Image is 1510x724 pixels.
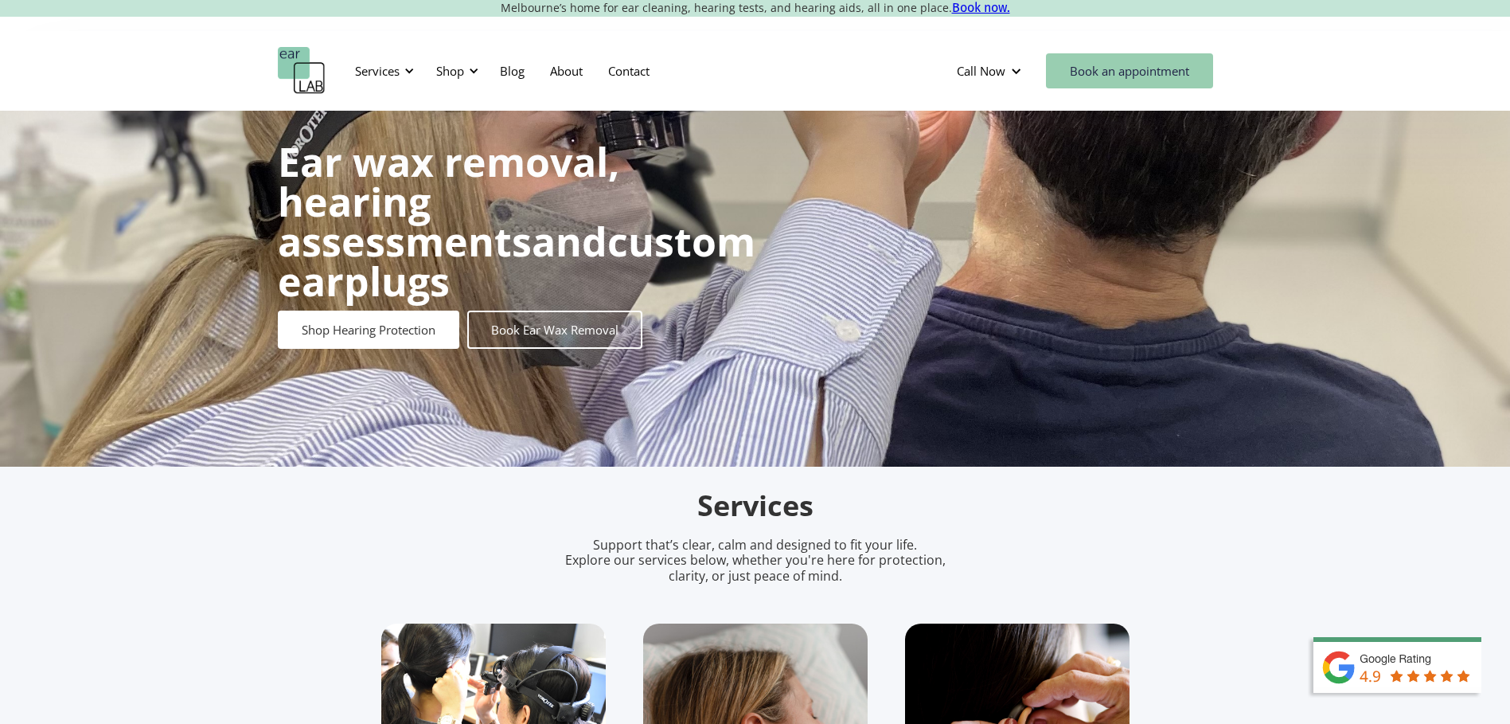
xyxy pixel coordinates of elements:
[1046,53,1213,88] a: Book an appointment
[537,48,595,94] a: About
[957,63,1005,79] div: Call Now
[427,47,483,95] div: Shop
[381,487,1130,525] h2: Services
[278,214,755,308] strong: custom earplugs
[544,538,966,584] p: Support that’s clear, calm and designed to fit your life. Explore our services below, whether you...
[278,135,619,268] strong: Ear wax removal, hearing assessments
[278,142,755,301] h1: and
[944,47,1038,95] div: Call Now
[436,63,464,79] div: Shop
[467,311,642,349] a: Book Ear Wax Removal
[345,47,419,95] div: Services
[278,47,326,95] a: home
[355,63,400,79] div: Services
[487,48,537,94] a: Blog
[595,48,662,94] a: Contact
[278,311,459,349] a: Shop Hearing Protection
